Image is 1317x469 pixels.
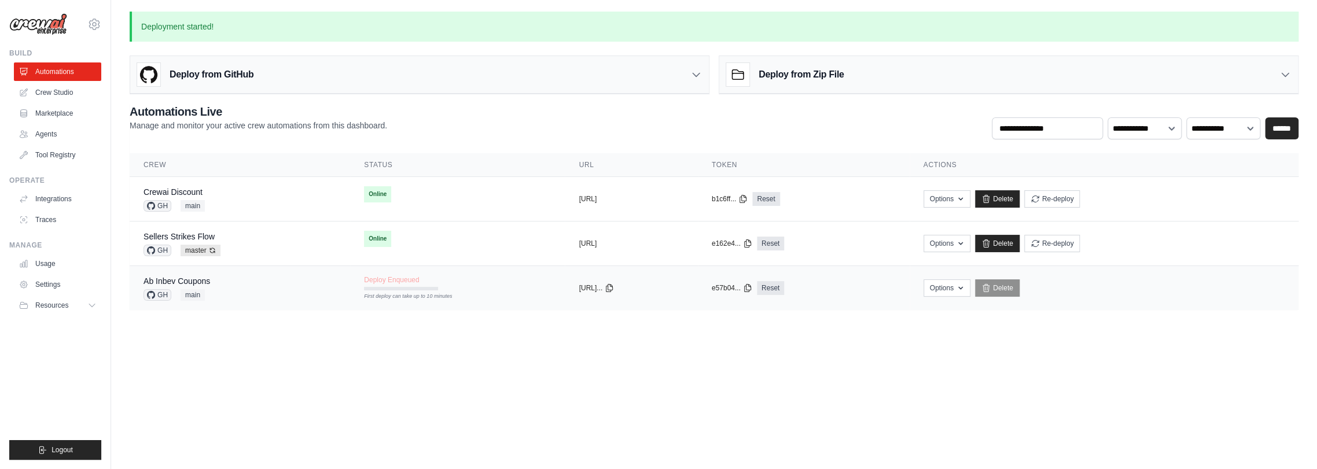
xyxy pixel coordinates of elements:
[910,153,1298,177] th: Actions
[130,120,387,131] p: Manage and monitor your active crew automations from this dashboard.
[14,190,101,208] a: Integrations
[975,190,1020,208] a: Delete
[924,190,970,208] button: Options
[364,186,391,202] span: Online
[9,440,101,460] button: Logout
[51,445,73,455] span: Logout
[364,293,438,301] div: First deploy can take up to 10 minutes
[1024,190,1080,208] button: Re-deploy
[14,275,101,294] a: Settings
[712,194,748,204] button: b1c6ff...
[565,153,697,177] th: URL
[9,49,101,58] div: Build
[1024,235,1080,252] button: Re-deploy
[14,125,101,143] a: Agents
[9,13,67,35] img: Logo
[712,239,752,248] button: e162e4...
[144,187,203,197] a: Crewai Discount
[757,281,784,295] a: Reset
[975,235,1020,252] a: Delete
[144,245,171,256] span: GH
[14,254,101,273] a: Usage
[170,68,253,82] h3: Deploy from GitHub
[14,146,101,164] a: Tool Registry
[9,241,101,250] div: Manage
[144,200,171,212] span: GH
[14,104,101,123] a: Marketplace
[130,104,387,120] h2: Automations Live
[712,283,752,293] button: e57b04...
[130,153,350,177] th: Crew
[144,289,171,301] span: GH
[14,296,101,315] button: Resources
[350,153,565,177] th: Status
[14,83,101,102] a: Crew Studio
[752,192,779,206] a: Reset
[364,231,391,247] span: Online
[137,63,160,86] img: GitHub Logo
[181,245,220,256] span: master
[975,279,1020,297] a: Delete
[14,211,101,229] a: Traces
[35,301,68,310] span: Resources
[130,12,1298,42] p: Deployment started!
[181,289,205,301] span: main
[924,279,970,297] button: Options
[759,68,844,82] h3: Deploy from Zip File
[14,62,101,81] a: Automations
[757,237,784,250] a: Reset
[144,276,210,286] a: Ab Inbev Coupons
[924,235,970,252] button: Options
[181,200,205,212] span: main
[144,232,215,241] a: Sellers Strikes Flow
[9,176,101,185] div: Operate
[364,275,419,285] span: Deploy Enqueued
[698,153,910,177] th: Token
